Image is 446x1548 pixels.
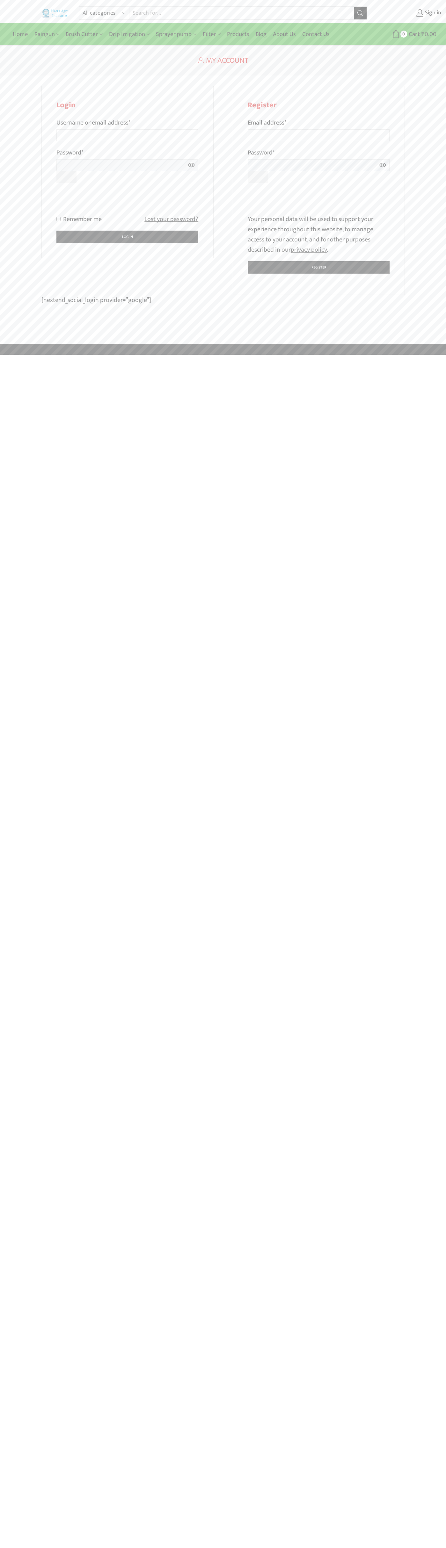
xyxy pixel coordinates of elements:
a: Drip Irrigation [106,27,153,42]
span: Remember me [63,214,102,225]
a: Raingun [31,27,62,42]
h2: Login [56,101,199,110]
span: ₹ [421,29,425,39]
span: Cart [407,30,420,39]
span: Sign in [423,9,441,17]
button: Search button [354,7,367,19]
a: About Us [270,27,299,42]
p: Your personal data will be used to support your experience throughout this website, to manage acc... [248,214,390,255]
a: Products [224,27,252,42]
iframe: reCAPTCHA [56,189,153,214]
input: Search for... [129,7,354,19]
a: Sign in [377,7,441,19]
a: Contact Us [299,27,333,42]
a: Lost your password? [144,214,198,224]
p: [nextend_social_login provider=”google”] [41,295,405,305]
button: Register [248,261,390,274]
button: Show password [248,171,268,183]
input: Remember me [56,217,61,221]
label: Password [248,147,275,158]
a: Home [10,27,31,42]
a: Sprayer pump [153,27,199,42]
a: Filter [200,27,224,42]
bdi: 0.00 [421,29,436,39]
a: privacy policy [291,244,327,255]
a: 0 Cart ₹0.00 [373,28,436,40]
span: My Account [206,54,248,67]
h2: Register [248,101,390,110]
span: 0 [400,31,407,37]
a: Blog [252,27,270,42]
a: Brush Cutter [62,27,106,42]
button: Show password [56,171,77,183]
label: Email address [248,118,287,128]
iframe: reCAPTCHA [248,189,345,214]
label: Username or email address [56,118,131,128]
button: Log in [56,231,199,243]
label: Password [56,147,84,158]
